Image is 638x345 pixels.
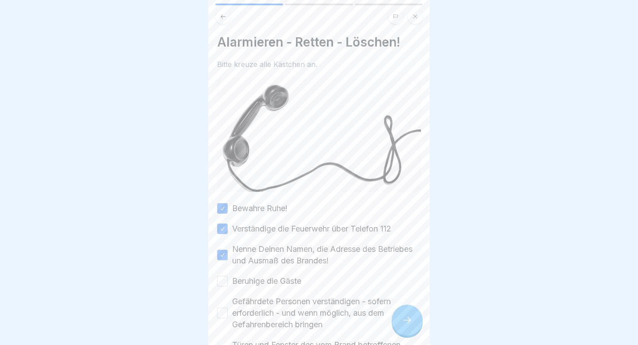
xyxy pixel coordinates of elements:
[232,203,288,214] label: Bewahre Ruhe!
[232,275,301,287] label: Beruhige die Gäste
[232,243,421,267] label: Nenne Deinen Namen, die Adresse des Betriebes und Ausmaß des Brandes!
[217,35,421,50] h4: Alarmieren - Retten - Löschen!
[232,296,421,330] label: Gefährdete Personen verständigen - sofern erforderlich - und wenn möglich, aus dem Gefahrenbereic...
[232,223,391,235] label: Verständige die Feuerwehr über Telefon 112
[217,60,421,69] div: Bitte kreuze alle Kästchen an.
